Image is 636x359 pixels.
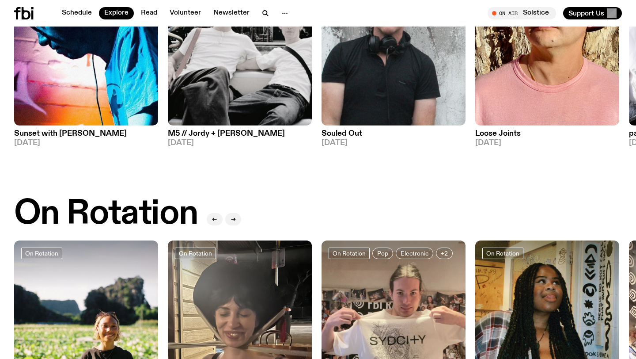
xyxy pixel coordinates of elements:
h3: M5 // Jordy + [PERSON_NAME] [168,130,312,137]
h3: Souled Out [322,130,466,137]
span: On Rotation [25,250,58,256]
span: Pop [377,250,388,256]
span: Electronic [401,250,428,256]
a: Read [136,7,163,19]
span: On Rotation [179,250,212,256]
a: Schedule [57,7,97,19]
button: On AirSolstice [488,7,556,19]
a: Pop [372,248,393,259]
h3: Sunset with [PERSON_NAME] [14,130,158,137]
a: On Rotation [329,248,370,259]
a: On Rotation [175,248,216,259]
span: [DATE] [475,139,619,147]
a: Newsletter [208,7,255,19]
span: On Rotation [486,250,519,256]
a: M5 // Jordy + [PERSON_NAME][DATE] [168,126,312,147]
a: Souled Out[DATE] [322,126,466,147]
button: +2 [436,248,453,259]
span: [DATE] [168,139,312,147]
span: +2 [441,250,448,256]
span: Support Us [568,9,604,17]
a: On Rotation [21,248,62,259]
h2: On Rotation [14,197,198,231]
a: Sunset with [PERSON_NAME][DATE] [14,126,158,147]
span: On Rotation [333,250,366,256]
a: Volunteer [164,7,206,19]
span: [DATE] [14,139,158,147]
a: Loose Joints[DATE] [475,126,619,147]
button: Support Us [563,7,622,19]
a: Explore [99,7,134,19]
a: Electronic [396,248,433,259]
a: On Rotation [482,248,523,259]
h3: Loose Joints [475,130,619,137]
span: [DATE] [322,139,466,147]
